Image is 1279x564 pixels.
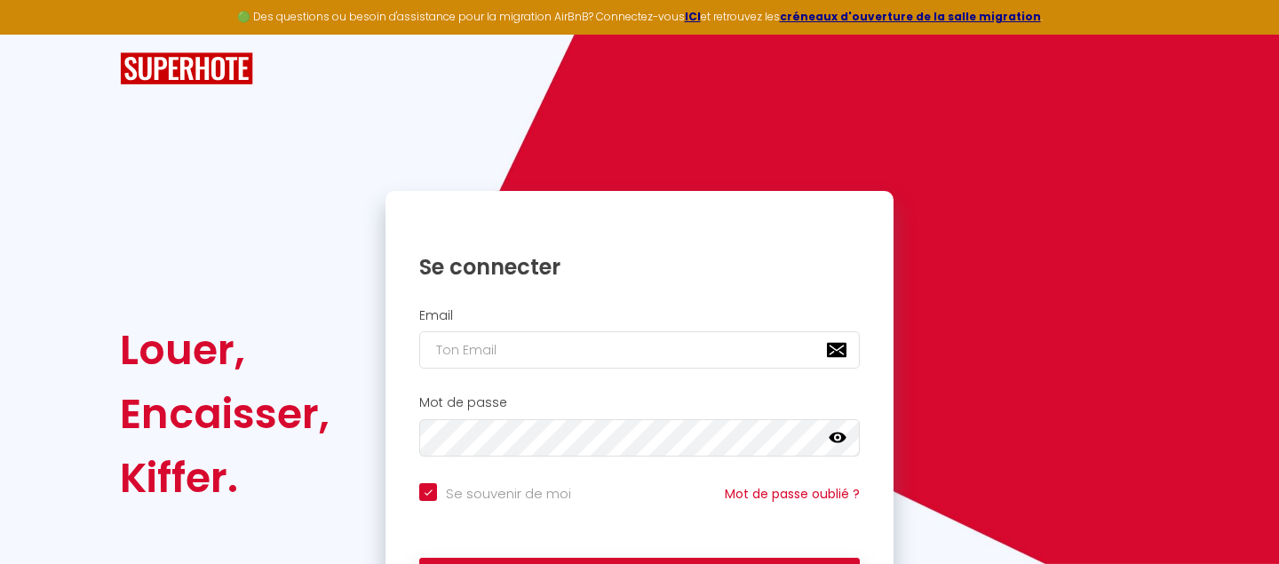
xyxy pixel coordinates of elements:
a: Mot de passe oublié ? [725,485,860,503]
h1: Se connecter [419,253,860,281]
h2: Email [419,308,860,323]
img: SuperHote logo [120,52,253,85]
h2: Mot de passe [419,395,860,410]
div: Encaisser, [120,382,330,446]
div: Kiffer. [120,446,330,510]
a: ICI [685,9,701,24]
a: créneaux d'ouverture de la salle migration [780,9,1041,24]
div: Louer, [120,318,330,382]
input: Ton Email [419,331,860,369]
